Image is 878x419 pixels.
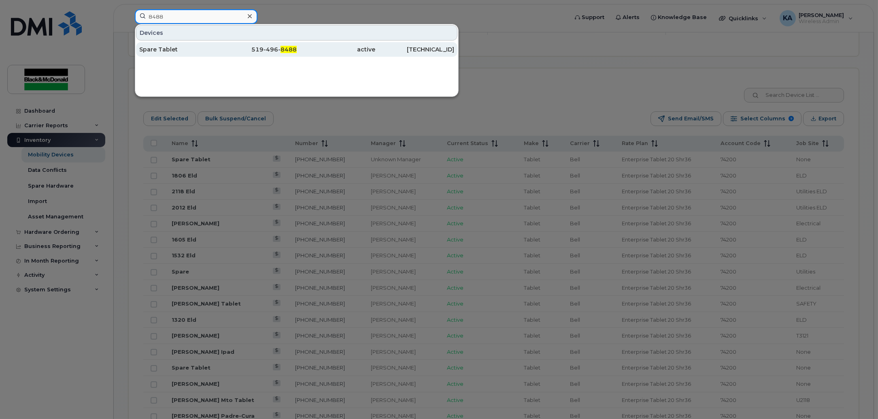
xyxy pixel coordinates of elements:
[135,9,257,24] input: Find something...
[376,45,455,53] div: [TECHNICAL_ID]
[218,45,297,53] div: 519-496-
[139,45,218,53] div: Spare Tablet
[136,25,457,41] div: Devices
[281,46,297,53] span: 8488
[136,42,457,57] a: Spare Tablet519-496-8488active[TECHNICAL_ID]
[297,45,376,53] div: active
